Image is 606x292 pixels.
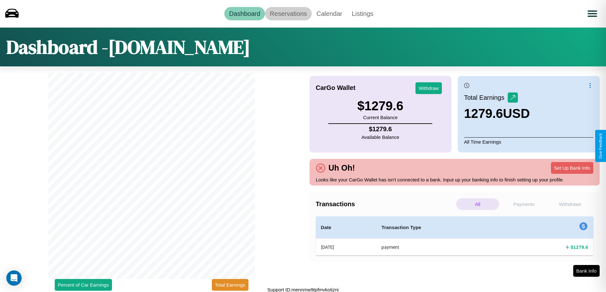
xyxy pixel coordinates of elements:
[415,82,442,94] button: Withdraw
[316,216,594,255] table: simple table
[573,265,600,277] button: Bank Info
[464,92,508,103] p: Total Earnings
[312,7,347,20] a: Calendar
[212,279,248,291] button: Total Earnings
[464,106,530,121] h3: 1279.6 USD
[316,200,455,208] h4: Transactions
[357,113,403,122] p: Current Balance
[361,133,399,141] p: Available Balance
[551,162,593,174] button: Set Up Bank Info
[376,239,505,256] th: payment
[502,198,545,210] p: Payments
[347,7,378,20] a: Listings
[361,126,399,133] h4: $ 1279.6
[316,84,356,92] h4: CarGo Wallet
[265,7,312,20] a: Reservations
[316,175,594,184] p: Looks like your CarGo Wallet has isn't connected to a bank. Input up your banking info to finish ...
[6,270,22,286] div: Open Intercom Messenger
[549,198,592,210] p: Withdraws
[381,224,500,231] h4: Transaction Type
[321,224,372,231] h4: Date
[316,239,377,256] th: [DATE]
[357,99,403,113] h3: $ 1279.6
[6,34,250,60] h1: Dashboard - [DOMAIN_NAME]
[224,7,265,20] a: Dashboard
[598,133,603,159] div: Give Feedback
[325,163,358,173] h4: Uh Oh!
[571,244,588,250] h4: $ 1279.6
[464,137,593,146] p: All Time Earnings
[55,279,112,291] button: Percent of Car Earnings
[456,198,499,210] p: All
[583,5,601,23] button: Open menu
